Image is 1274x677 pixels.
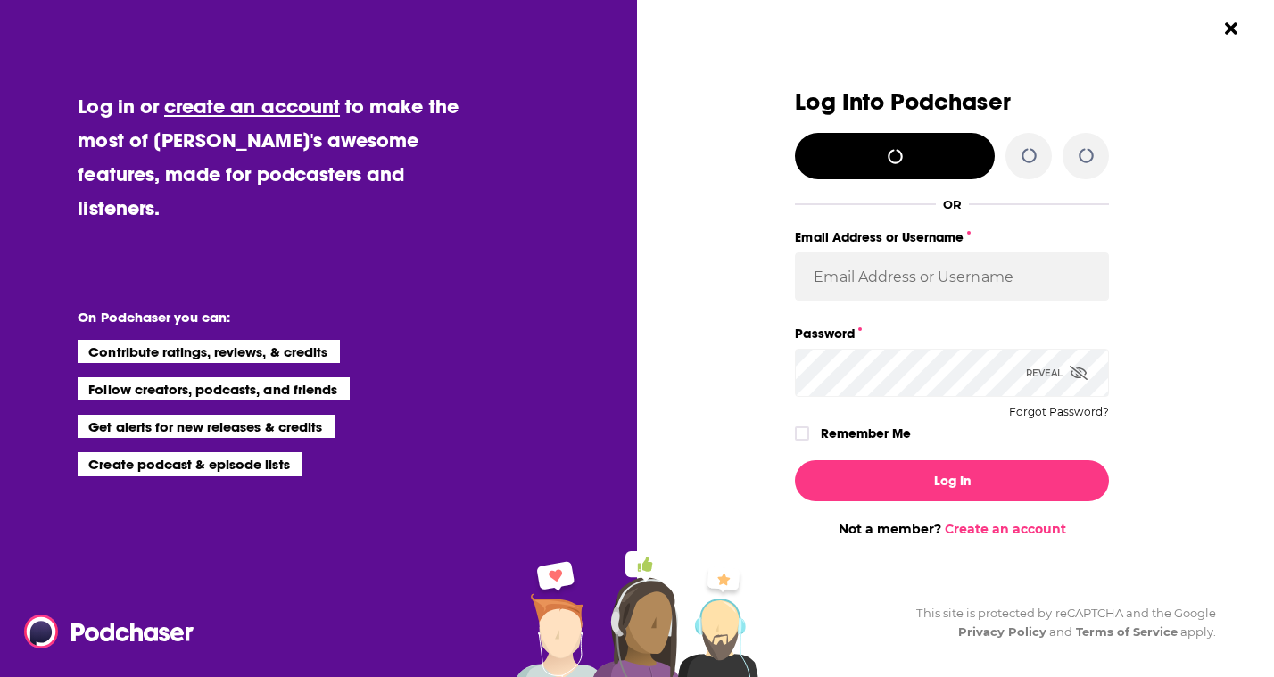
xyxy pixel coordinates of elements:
div: This site is protected by reCAPTCHA and the Google and apply. [902,604,1216,641]
button: Forgot Password? [1009,406,1109,418]
h3: Log Into Podchaser [795,89,1109,115]
label: Password [795,322,1109,345]
li: On Podchaser you can: [78,309,434,326]
label: Remember Me [821,422,911,445]
a: Terms of Service [1076,624,1179,639]
a: Podchaser - Follow, Share and Rate Podcasts [24,615,181,648]
li: Create podcast & episode lists [78,452,302,475]
a: create an account [164,94,340,119]
button: Log In [795,460,1109,501]
li: Get alerts for new releases & credits [78,415,334,438]
a: Create an account [945,521,1066,537]
label: Email Address or Username [795,226,1109,249]
img: Podchaser - Follow, Share and Rate Podcasts [24,615,195,648]
li: Follow creators, podcasts, and friends [78,377,350,400]
div: Not a member? [795,521,1109,537]
a: Privacy Policy [958,624,1047,639]
button: Close Button [1214,12,1248,45]
input: Email Address or Username [795,252,1109,301]
div: OR [943,197,962,211]
div: Reveal [1026,349,1088,397]
li: Contribute ratings, reviews, & credits [78,340,340,363]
